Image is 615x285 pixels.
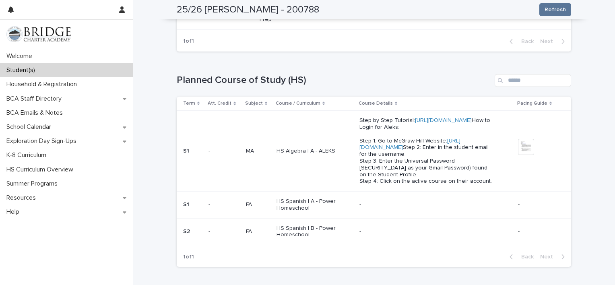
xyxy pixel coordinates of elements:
[277,148,344,155] p: HS Algebra I A - ALEKS
[3,137,83,145] p: Exploration Day Sign-Ups
[537,253,571,260] button: Next
[177,31,200,51] p: 1 of 1
[246,227,254,235] p: FA
[277,225,344,239] p: HS Spanish I B - Power Homeschool
[208,200,212,208] p: -
[537,38,571,45] button: Next
[503,38,537,45] button: Back
[177,74,491,86] h1: Planned Course of Study (HS)
[3,81,83,88] p: Household & Registration
[3,166,80,173] p: HS Curriculum Overview
[3,109,69,117] p: BCA Emails & Notes
[277,198,344,212] p: HS Spanish I A - Power Homeschool
[6,26,71,42] img: V1C1m3IdTEidaUdm9Hs0
[516,254,534,260] span: Back
[246,146,256,155] p: MA
[208,227,212,235] p: -
[3,52,39,60] p: Welcome
[3,123,58,131] p: School Calendar
[3,66,41,74] p: Student(s)
[183,148,202,155] p: S1
[177,247,200,267] p: 1 of 1
[245,99,263,108] p: Subject
[518,228,558,235] p: -
[540,254,558,260] span: Next
[517,99,547,108] p: Pacing Guide
[208,146,212,155] p: -
[183,201,202,208] p: S1
[3,95,68,103] p: BCA Staff Directory
[177,4,319,16] h2: 25/26 [PERSON_NAME] - 200788
[503,253,537,260] button: Back
[177,111,571,192] tr: S1-- MAMA HS Algebra I A - ALEKSStep by Step Tutorial:[URL][DOMAIN_NAME]How to Login for Aleks: S...
[276,99,320,108] p: Course / Curriculum
[208,99,231,108] p: Att. Credit
[183,99,195,108] p: Term
[177,218,571,245] tr: S2-- FAFA HS Spanish I B - Power Homeschool--
[246,200,254,208] p: FA
[495,74,571,87] input: Search
[359,201,493,208] p: -
[3,208,26,216] p: Help
[539,3,571,16] button: Refresh
[540,39,558,44] span: Next
[177,192,571,219] tr: S1-- FAFA HS Spanish I A - Power Homeschool--
[545,6,566,14] span: Refresh
[359,117,493,185] p: Step by Step Tutorial: How to Login for Aleks: Step 1: Go to McGraw Hill Website: Step 2: Enter i...
[3,180,64,188] p: Summer Programs
[359,228,493,235] p: -
[415,118,472,123] a: [URL][DOMAIN_NAME]
[3,151,53,159] p: K-8 Curriculum
[3,194,42,202] p: Resources
[518,201,558,208] p: -
[359,99,393,108] p: Course Details
[516,39,534,44] span: Back
[183,228,202,235] p: S2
